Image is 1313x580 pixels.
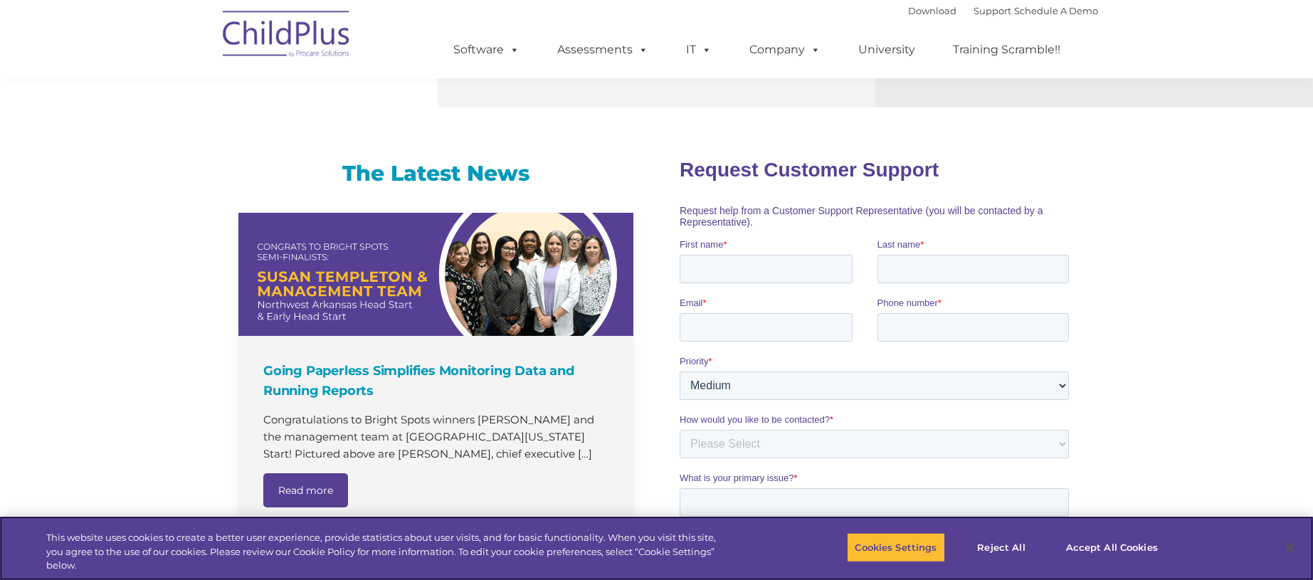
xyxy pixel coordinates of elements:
div: This website uses cookies to create a better user experience, provide statistics about user visit... [46,531,722,573]
font: | [908,5,1098,16]
a: Support [974,5,1011,16]
a: Schedule A Demo [1014,5,1098,16]
a: Training Scramble!! [939,36,1075,64]
p: Congratulations to Bright Spots winners [PERSON_NAME] and the management team at [GEOGRAPHIC_DATA... [263,411,612,463]
button: Close [1275,532,1306,563]
h4: Going Paperless Simplifies Monitoring Data and Running Reports [263,361,612,401]
button: Cookies Settings [847,532,944,562]
a: IT [672,36,726,64]
h3: The Latest News [238,159,633,188]
img: ChildPlus by Procare Solutions [216,1,358,72]
a: Read more [263,473,348,507]
a: Assessments [543,36,663,64]
a: University [844,36,929,64]
a: Company [735,36,835,64]
a: Download [908,5,956,16]
a: Software [439,36,534,64]
button: Accept All Cookies [1058,532,1166,562]
button: Reject All [957,532,1046,562]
